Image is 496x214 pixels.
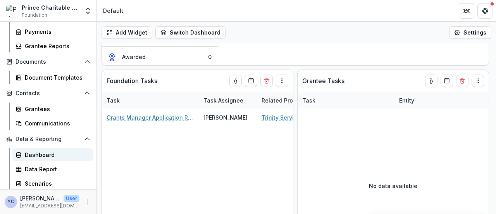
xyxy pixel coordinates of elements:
button: Delete card [260,75,273,87]
div: Task [298,92,394,109]
button: Awarded0 [102,47,218,67]
div: Data Report [25,165,87,173]
div: Task Assignee [199,92,257,109]
button: Calendar [441,75,453,87]
button: Open Data & Reporting [3,133,93,145]
p: User [64,195,79,202]
div: Entity [394,92,491,109]
div: Task Assignee [199,96,248,104]
button: Drag [276,75,288,87]
nav: breadcrumb [100,5,126,16]
a: Dashboard [12,148,93,161]
div: Grantees [25,105,87,113]
button: More [83,197,92,207]
button: Open Documents [3,56,93,68]
div: Payments [25,28,87,36]
button: Open Contacts [3,87,93,99]
button: Settings [449,26,491,39]
a: Data Report [12,163,93,176]
div: Task [102,92,199,109]
a: Document Templates [12,71,93,84]
a: Communications [12,117,93,130]
button: Add Widget [102,26,152,39]
a: Scenarios [12,177,93,190]
p: [EMAIL_ADDRESS][DOMAIN_NAME] [20,202,79,209]
p: Grantee Tasks [302,76,344,85]
div: Task [298,96,320,104]
div: Document Templates [25,73,87,82]
div: Related Proposal [257,92,354,109]
button: Open entity switcher [83,3,93,19]
span: Foundation [22,12,47,19]
div: Entity [394,96,419,104]
span: Documents [15,59,81,65]
div: Scenarios [25,179,87,188]
div: Awarded [122,53,146,61]
button: Switch Dashboard [155,26,226,39]
button: Get Help [477,3,493,19]
a: Grantee Reports [12,40,93,52]
button: toggle-assigned-to-me [229,75,242,87]
span: Data & Reporting [15,136,81,143]
div: Related Proposal [257,96,313,104]
img: Prince Charitable Trusts Data Sandbox (In Dev) [6,5,19,17]
button: Delete card [456,75,468,87]
div: Dashboard [25,151,87,159]
div: 0 [208,53,212,61]
div: Communications [25,119,87,127]
button: Drag [472,75,484,87]
p: Foundation Tasks [107,76,157,85]
div: Prince Charitable Trusts Data Sandbox (In Dev) [22,3,79,12]
p: [PERSON_NAME] [20,194,60,202]
a: Trinity Services - 2025 - [GEOGRAPHIC_DATA] Grant Application [262,113,349,122]
button: Calendar [245,75,257,87]
div: Default [103,7,123,15]
div: [PERSON_NAME] [203,113,248,122]
a: Payments [12,25,93,38]
a: Grants Manager Application Review [107,113,194,122]
a: Grantees [12,103,93,115]
button: Partners [459,3,474,19]
p: No data available [369,182,417,190]
button: toggle-assigned-to-me [425,75,437,87]
div: Yena Choi [7,199,14,204]
div: Task [102,96,124,104]
span: Contacts [15,90,81,97]
div: Grantee Reports [25,42,87,50]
